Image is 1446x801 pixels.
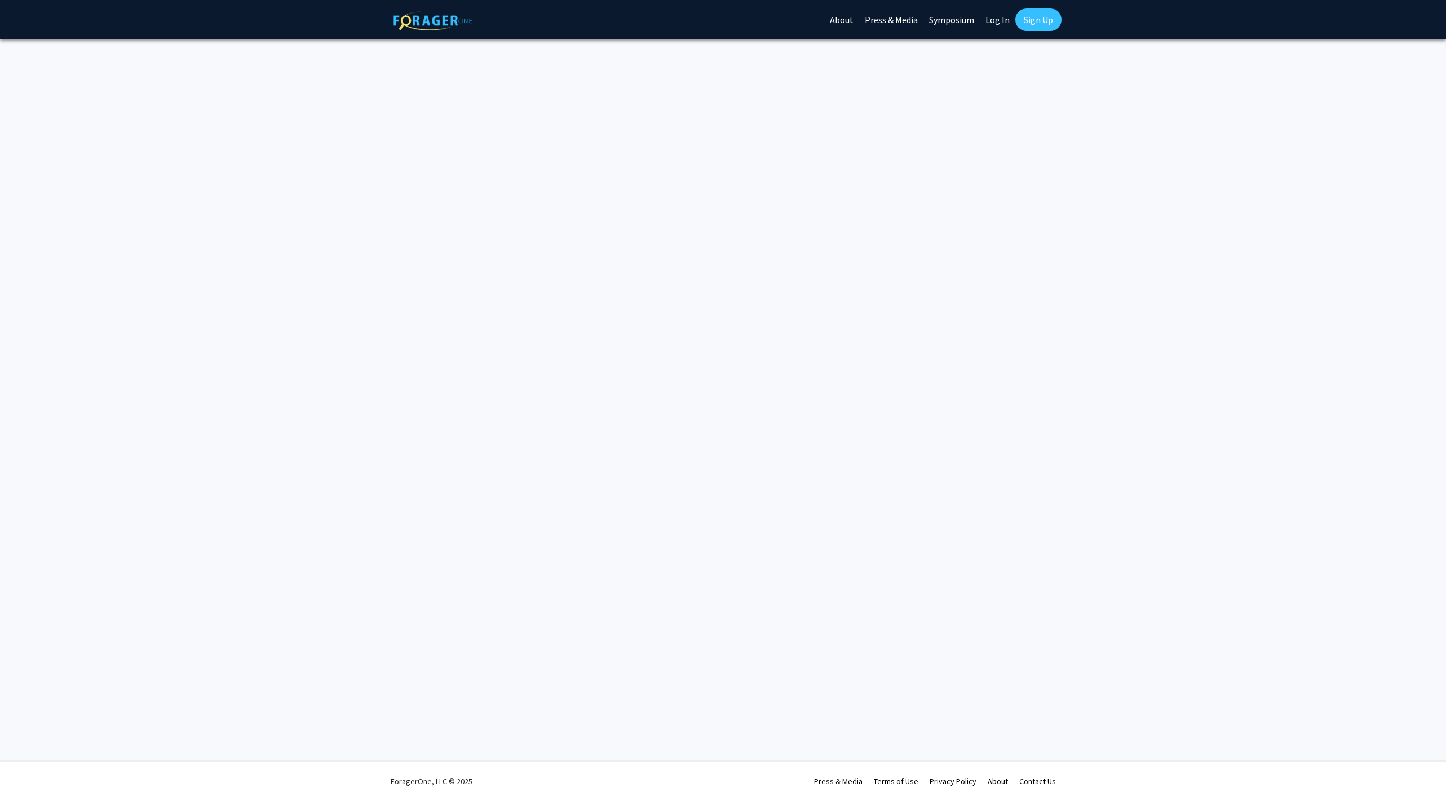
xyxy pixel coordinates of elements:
a: Contact Us [1019,776,1056,786]
a: Privacy Policy [930,776,976,786]
a: Press & Media [814,776,863,786]
div: ForagerOne, LLC © 2025 [391,762,472,801]
a: Terms of Use [874,776,918,786]
a: About [988,776,1008,786]
a: Sign Up [1015,8,1062,31]
img: ForagerOne Logo [393,11,472,30]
